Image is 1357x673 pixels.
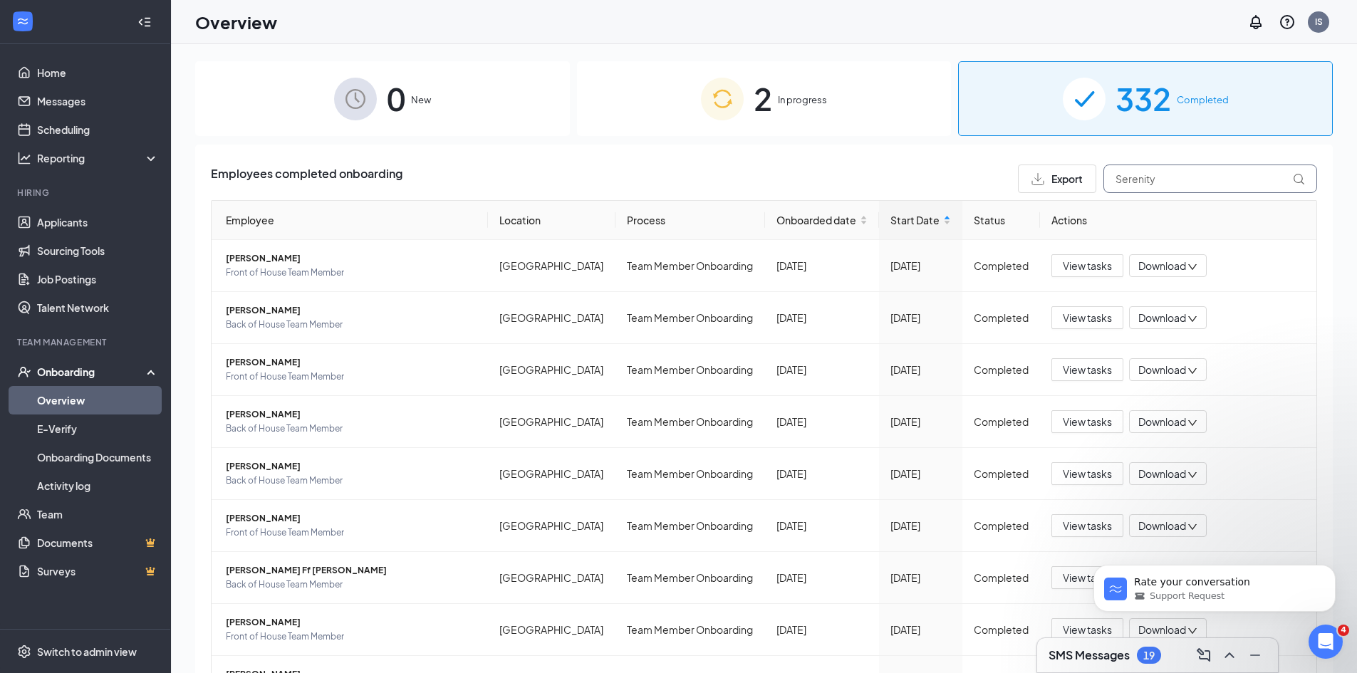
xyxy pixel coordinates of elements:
[1051,254,1123,277] button: View tasks
[890,570,951,585] div: [DATE]
[37,208,159,236] a: Applicants
[615,500,765,552] td: Team Member Onboarding
[1138,259,1186,273] span: Download
[137,15,152,29] svg: Collapse
[1051,358,1123,381] button: View tasks
[776,362,868,377] div: [DATE]
[890,258,951,273] div: [DATE]
[1051,410,1123,433] button: View tasks
[776,258,868,273] div: [DATE]
[1177,93,1229,107] span: Completed
[776,212,857,228] span: Onboarded date
[776,622,868,637] div: [DATE]
[37,528,159,557] a: DocumentsCrown
[974,258,1029,273] div: Completed
[226,526,477,540] span: Front of House Team Member
[615,240,765,292] td: Team Member Onboarding
[1138,362,1186,377] span: Download
[1138,311,1186,325] span: Download
[226,251,477,266] span: [PERSON_NAME]
[974,622,1029,637] div: Completed
[1063,622,1112,637] span: View tasks
[1187,470,1197,480] span: down
[1192,644,1215,667] button: ComposeMessage
[17,645,31,659] svg: Settings
[17,151,31,165] svg: Analysis
[1244,644,1267,667] button: Minimize
[17,336,156,348] div: Team Management
[1051,174,1083,184] span: Export
[1116,74,1171,123] span: 332
[1040,201,1316,240] th: Actions
[17,365,31,379] svg: UserCheck
[1338,625,1349,636] span: 4
[615,292,765,344] td: Team Member Onboarding
[226,474,477,488] span: Back of House Team Member
[488,448,615,500] td: [GEOGRAPHIC_DATA]
[776,466,868,481] div: [DATE]
[974,362,1029,377] div: Completed
[765,201,879,240] th: Onboarded date
[226,266,477,280] span: Front of House Team Member
[974,414,1029,429] div: Completed
[1049,647,1130,663] h3: SMS Messages
[212,201,488,240] th: Employee
[1063,414,1112,429] span: View tasks
[615,396,765,448] td: Team Member Onboarding
[615,201,765,240] th: Process
[37,500,159,528] a: Team
[615,604,765,656] td: Team Member Onboarding
[1143,649,1155,662] div: 19
[1187,418,1197,428] span: down
[890,310,951,325] div: [DATE]
[778,93,827,107] span: In progress
[1138,414,1186,429] span: Download
[1247,647,1264,664] svg: Minimize
[37,87,159,115] a: Messages
[1187,366,1197,376] span: down
[17,187,156,199] div: Hiring
[890,212,940,228] span: Start Date
[488,500,615,552] td: [GEOGRAPHIC_DATA]
[1063,310,1112,325] span: View tasks
[37,236,159,265] a: Sourcing Tools
[488,201,615,240] th: Location
[1072,535,1357,635] iframe: Intercom notifications message
[1063,466,1112,481] span: View tasks
[776,414,868,429] div: [DATE]
[37,386,159,414] a: Overview
[890,622,951,637] div: [DATE]
[1221,647,1238,664] svg: ChevronUp
[974,466,1029,481] div: Completed
[411,93,431,107] span: New
[974,518,1029,533] div: Completed
[776,310,868,325] div: [DATE]
[1187,262,1197,272] span: down
[37,443,159,471] a: Onboarding Documents
[488,552,615,604] td: [GEOGRAPHIC_DATA]
[776,518,868,533] div: [DATE]
[37,115,159,144] a: Scheduling
[776,570,868,585] div: [DATE]
[1051,566,1123,589] button: View tasks
[488,396,615,448] td: [GEOGRAPHIC_DATA]
[488,604,615,656] td: [GEOGRAPHIC_DATA]
[1063,518,1112,533] span: View tasks
[962,201,1041,240] th: Status
[37,471,159,500] a: Activity log
[615,552,765,604] td: Team Member Onboarding
[890,362,951,377] div: [DATE]
[974,310,1029,325] div: Completed
[890,414,951,429] div: [DATE]
[754,74,772,123] span: 2
[226,303,477,318] span: [PERSON_NAME]
[16,14,30,28] svg: WorkstreamLogo
[37,414,159,443] a: E-Verify
[1187,522,1197,532] span: down
[1051,514,1123,537] button: View tasks
[1063,258,1112,273] span: View tasks
[226,407,477,422] span: [PERSON_NAME]
[37,293,159,322] a: Talent Network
